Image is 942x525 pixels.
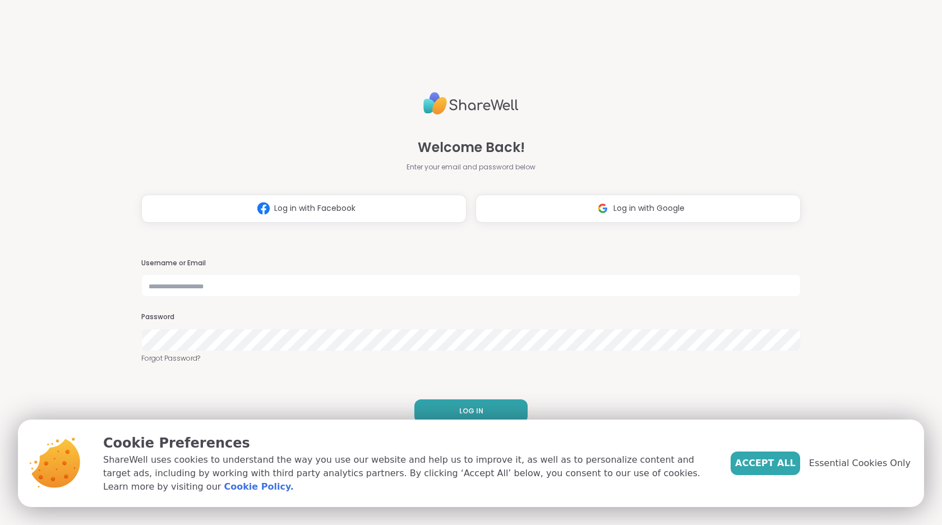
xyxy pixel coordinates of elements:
span: Welcome Back! [418,137,525,158]
span: Essential Cookies Only [809,457,911,470]
p: Cookie Preferences [103,433,713,453]
span: Accept All [735,457,796,470]
h3: Password [141,312,801,322]
h3: Username or Email [141,259,801,268]
span: Log in with Google [613,202,685,214]
p: ShareWell uses cookies to understand the way you use our website and help us to improve it, as we... [103,453,713,494]
img: ShareWell Logomark [592,198,613,219]
img: ShareWell Logomark [253,198,274,219]
a: Forgot Password? [141,353,801,363]
img: ShareWell Logo [423,87,519,119]
button: Accept All [731,452,800,475]
span: Log in with Facebook [274,202,355,214]
a: Cookie Policy. [224,480,293,494]
button: LOG IN [414,399,528,423]
span: Enter your email and password below [407,162,535,172]
button: Log in with Facebook [141,195,467,223]
button: Log in with Google [475,195,801,223]
span: LOG IN [459,406,483,416]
